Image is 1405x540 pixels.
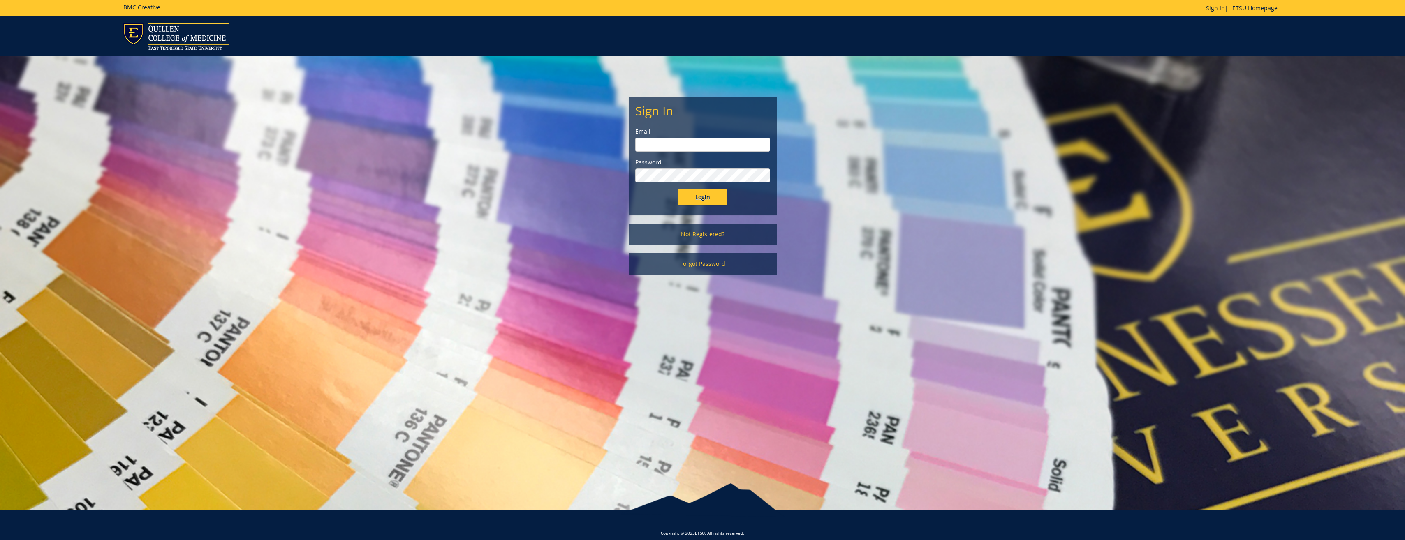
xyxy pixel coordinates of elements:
[635,104,770,118] h2: Sign In
[635,127,770,136] label: Email
[678,189,727,205] input: Login
[123,23,229,50] img: ETSU logo
[123,4,160,10] h5: BMC Creative
[635,158,770,166] label: Password
[1206,4,1282,12] p: |
[1228,4,1282,12] a: ETSU Homepage
[695,530,705,536] a: ETSU
[1206,4,1225,12] a: Sign In
[629,253,777,275] a: Forgot Password
[629,224,777,245] a: Not Registered?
